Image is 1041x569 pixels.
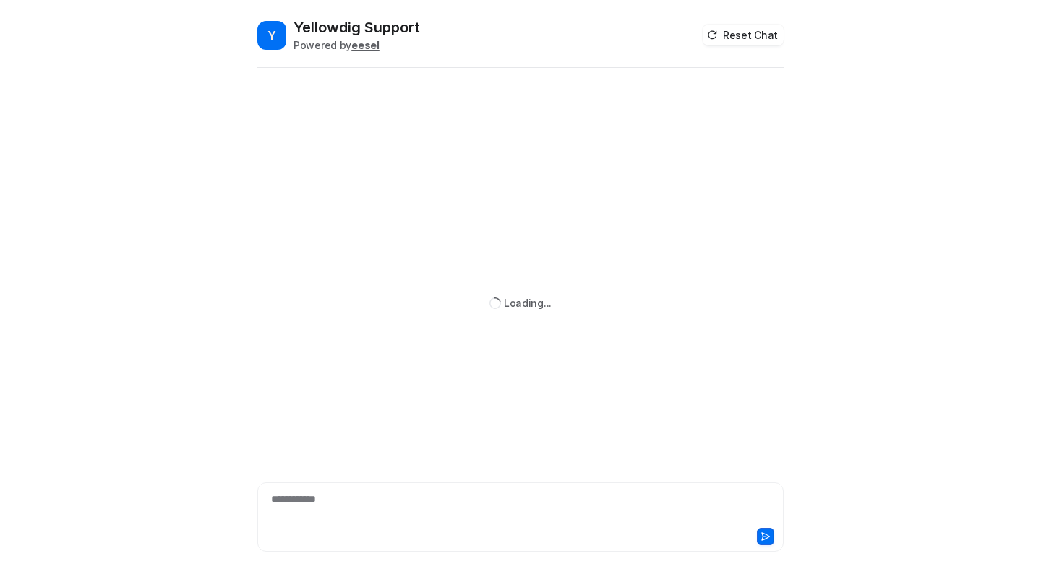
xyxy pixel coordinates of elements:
b: eesel [351,39,380,51]
button: Reset Chat [703,25,784,45]
h2: Yellowdig Support [294,17,420,38]
div: Powered by [294,38,420,53]
span: Y [257,21,286,50]
div: Loading... [504,295,552,310]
